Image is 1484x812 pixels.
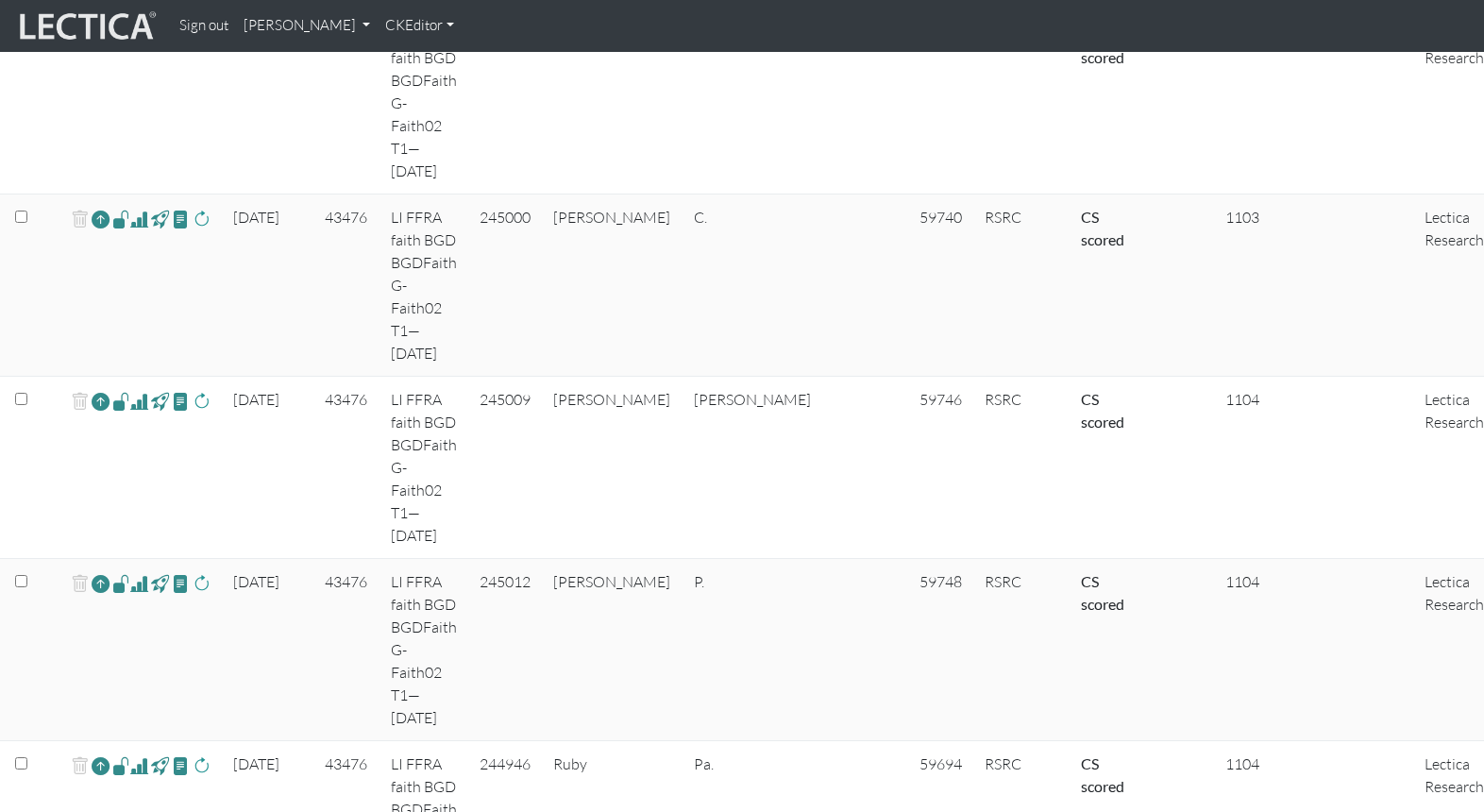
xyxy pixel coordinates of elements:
td: [PERSON_NAME] [683,377,825,559]
td: LI FFRA faith BGD BGDFaith G-Faith02 T1—[DATE] [379,559,468,741]
span: Analyst score [130,208,148,230]
a: Reopen [92,570,110,598]
a: Completed = assessment has been completed; CS scored = assessment has been CLAS scored; LS scored... [1081,390,1124,431]
td: 59748 [908,559,973,741]
td: C. [683,195,825,377]
td: 59746 [908,377,973,559]
td: [PERSON_NAME] [542,559,683,741]
a: [PERSON_NAME] [236,8,378,44]
td: RSRC [973,377,1070,559]
td: 43476 [313,377,379,559]
td: [PERSON_NAME] [542,377,683,559]
span: view [172,390,190,412]
td: 43476 [313,195,379,377]
td: Jod. [683,12,825,195]
a: Reopen [92,753,110,780]
td: RSRC [973,559,1070,741]
td: RSRC [973,12,1070,195]
td: 245000 [468,195,542,377]
span: delete [71,570,89,598]
td: LI FFRA faith BGD BGDFaith G-Faith02 T1—[DATE] [379,12,468,195]
td: P. [683,559,825,741]
span: view [151,390,169,412]
a: Completed = assessment has been completed; CS scored = assessment has been CLAS scored; LS scored... [1081,572,1124,613]
td: RSRC [973,195,1070,377]
td: 244986 [468,12,542,195]
a: Completed = assessment has been completed; CS scored = assessment has been CLAS scored; LS scored... [1081,208,1124,248]
td: 245009 [468,377,542,559]
span: view [172,572,190,594]
span: 1103 [1225,208,1259,227]
a: Completed = assessment has been completed; CS scored = assessment has been CLAS scored; LS scored... [1081,754,1124,795]
span: delete [71,206,89,233]
a: Reopen [92,206,110,233]
td: [PERSON_NAME] [542,12,683,195]
span: view [172,208,190,229]
a: Sign out [172,8,236,44]
span: view [112,208,130,229]
span: view [172,754,190,776]
span: rescore [193,390,211,413]
span: Analyst score [130,572,148,595]
span: view [112,754,130,776]
td: [PERSON_NAME] [542,195,683,377]
a: CKEditor [378,8,462,44]
span: 1104 [1225,572,1259,591]
img: lecticalive [15,8,157,44]
span: 1104 [1225,754,1259,773]
td: 245012 [468,559,542,741]
a: Reopen [92,388,110,415]
td: [DATE] [222,195,313,377]
td: 59740 [908,195,973,377]
span: delete [71,753,89,780]
span: delete [71,388,89,415]
span: view [151,208,169,229]
span: 1104 [1225,390,1259,409]
td: [DATE] [222,12,313,195]
span: view [151,754,169,776]
td: [DATE] [222,559,313,741]
span: rescore [193,208,211,230]
span: rescore [193,754,211,777]
span: Analyst score [130,754,148,777]
span: view [112,390,130,412]
span: Analyst score [130,390,148,413]
td: LI FFRA faith BGD BGDFaith G-Faith02 T1—[DATE] [379,195,468,377]
td: [DATE] [222,377,313,559]
td: 59729 [908,12,973,195]
span: rescore [193,572,211,595]
td: 43476 [313,559,379,741]
td: LI FFRA faith BGD BGDFaith G-Faith02 T1—[DATE] [379,377,468,559]
span: view [151,572,169,594]
td: 43476 [313,12,379,195]
span: view [112,572,130,594]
